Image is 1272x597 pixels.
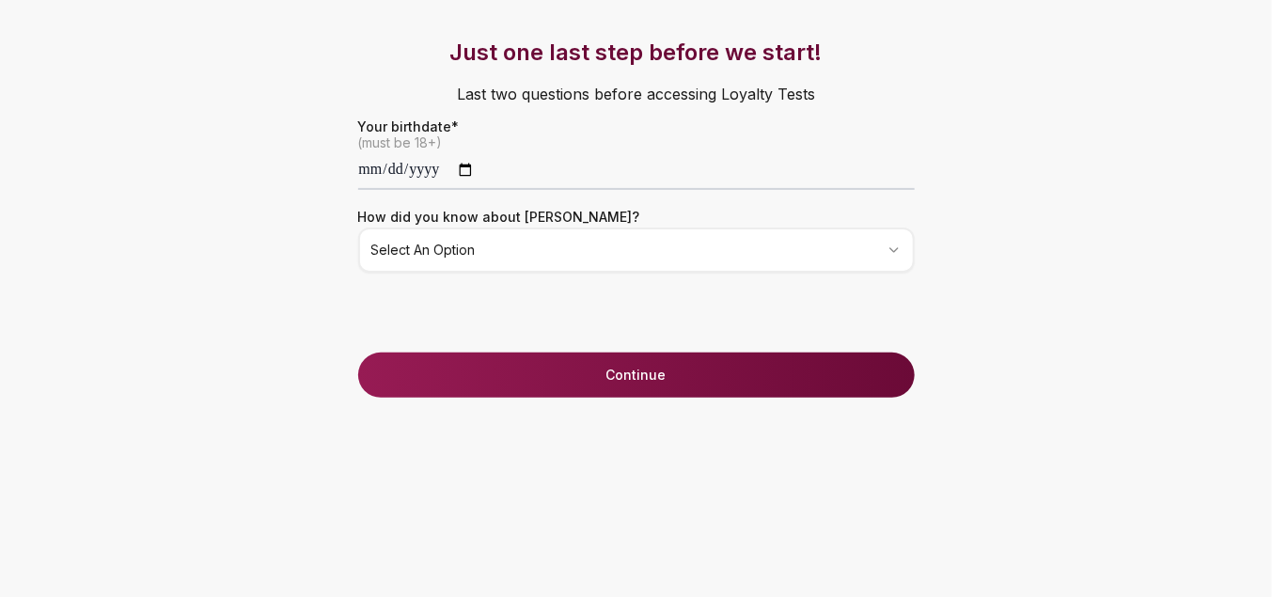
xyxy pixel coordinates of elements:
[358,353,915,398] button: Continue
[358,209,640,225] label: How did you know about [PERSON_NAME]?
[321,38,952,68] h3: Just one last step before we start!
[321,68,952,120] p: Last two questions before accessing Loyalty Tests
[358,120,915,134] label: Your birthdate*
[358,134,915,152] span: (must be 18+)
